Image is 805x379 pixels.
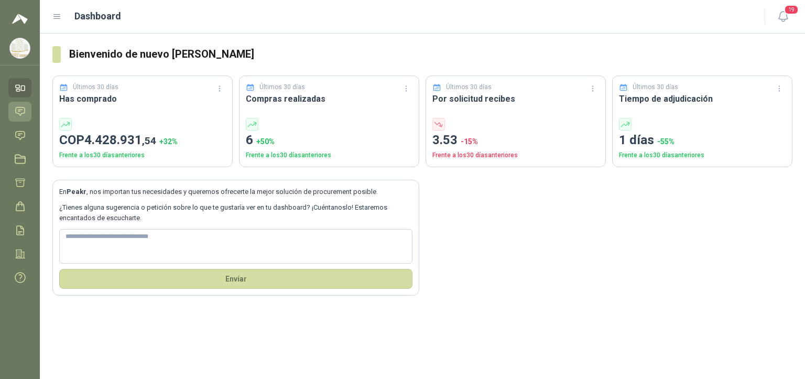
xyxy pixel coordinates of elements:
h3: Por solicitud recibes [432,92,599,105]
span: + 50 % [256,137,275,146]
p: Frente a los 30 días anteriores [432,150,599,160]
img: Logo peakr [12,13,28,25]
p: Últimos 30 días [259,82,305,92]
h3: Compras realizadas [246,92,412,105]
span: 4.428.931 [84,133,156,147]
button: 19 [774,7,792,26]
button: Envíar [59,269,412,289]
h3: Tiempo de adjudicación [619,92,786,105]
p: Frente a los 30 días anteriores [246,150,412,160]
span: ,54 [142,135,156,147]
span: -55 % [657,137,675,146]
img: Company Logo [10,38,30,58]
p: Frente a los 30 días anteriores [619,150,786,160]
span: + 32 % [159,137,178,146]
h3: Bienvenido de nuevo [PERSON_NAME] [69,46,792,62]
p: Últimos 30 días [73,82,118,92]
p: Frente a los 30 días anteriores [59,150,226,160]
p: Últimos 30 días [446,82,492,92]
h3: Has comprado [59,92,226,105]
p: COP [59,131,226,150]
p: 6 [246,131,412,150]
p: En , nos importan tus necesidades y queremos ofrecerte la mejor solución de procurement posible. [59,187,412,197]
span: -15 % [461,137,478,146]
p: 3.53 [432,131,599,150]
h1: Dashboard [74,9,121,24]
b: Peakr [67,188,86,196]
span: 19 [784,5,799,15]
p: 1 días [619,131,786,150]
p: Últimos 30 días [633,82,678,92]
p: ¿Tienes alguna sugerencia o petición sobre lo que te gustaría ver en tu dashboard? ¡Cuéntanoslo! ... [59,202,412,224]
